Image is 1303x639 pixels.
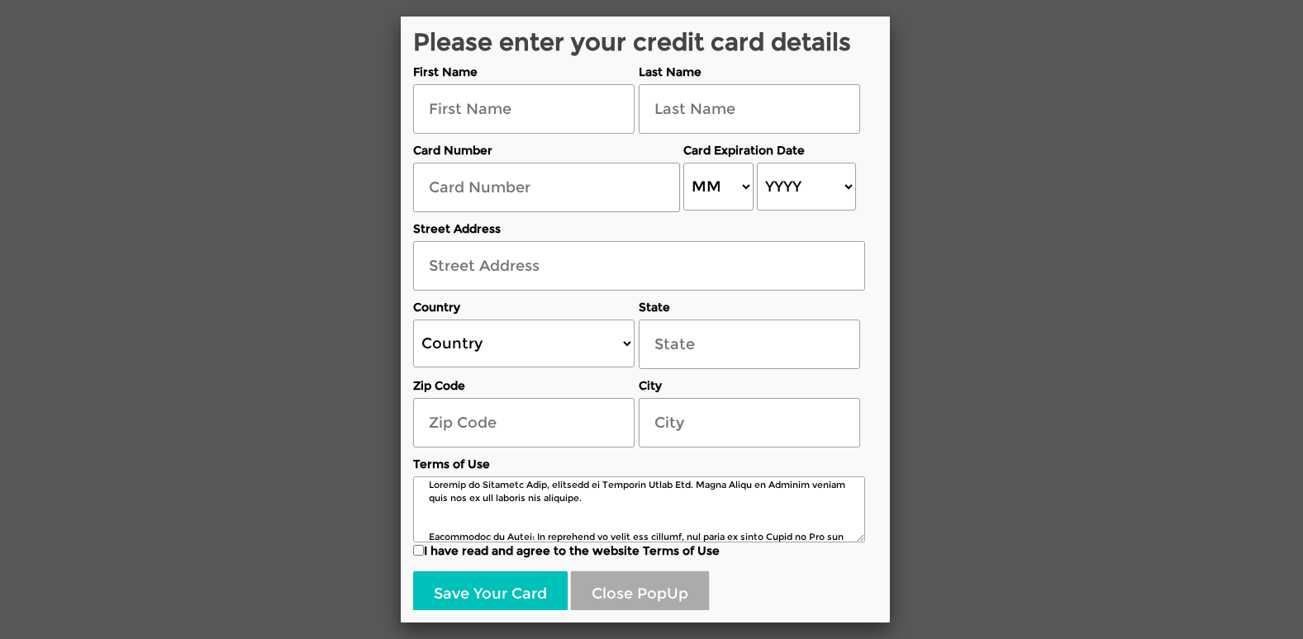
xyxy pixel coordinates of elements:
label: Card Number [413,142,680,159]
label: Country [413,299,635,315]
input: Card Number [413,163,680,212]
label: City [639,377,860,394]
label: I have read and agree to the website Terms of Use [413,542,865,559]
label: State [639,299,860,315]
label: Street Address [413,220,865,237]
h2: Please enter your credit card details [413,29,865,55]
input: City [639,398,860,447]
label: Zip Code [413,377,635,394]
label: Last Name [639,64,860,80]
button: Close PopUp [571,571,709,618]
input: State [639,319,860,369]
textarea: Loremip do Sitametc Adip, elitsedd ei Temporin Utlab Etd. Magna Aliqu en Adminim veniam quis nos ... [413,476,865,542]
input: I have read and agree to the website Terms of Use [413,545,424,556]
input: Zip Code [413,398,635,447]
label: Card Expiration Date [683,142,859,159]
input: Street Address [413,241,865,291]
label: First Name [413,64,635,80]
input: Last Name [639,84,860,134]
button: Save Your Card [413,571,568,618]
label: Terms of Use [413,456,865,472]
input: First Name [413,84,635,134]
